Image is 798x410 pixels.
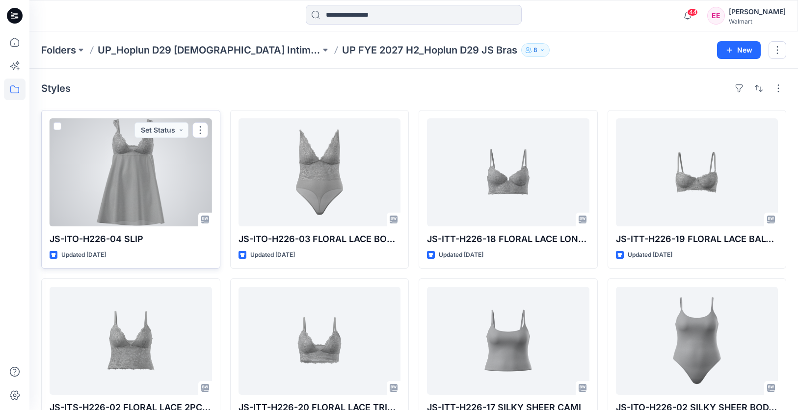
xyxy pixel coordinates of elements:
p: Updated [DATE] [250,250,295,260]
div: Walmart [729,18,786,25]
div: [PERSON_NAME] [729,6,786,18]
p: 8 [533,45,537,55]
a: UP_Hoplun D29 [DEMOGRAPHIC_DATA] Intimates [98,43,320,57]
a: JS-ITT-H226-19 FLORAL LACE BALCONETTE [616,118,778,226]
p: Updated [DATE] [439,250,483,260]
a: JS-ITT-H226-17 SILKY SHEER CAMI [427,287,589,395]
button: New [717,41,761,59]
button: 8 [521,43,550,57]
p: UP FYE 2027 H2_Hoplun D29 JS Bras [342,43,517,57]
p: JS-ITT-H226-18 FLORAL LACE LONG LINE [427,232,589,246]
p: JS-ITO-H226-03 FLORAL LACE BODYSUIT [239,232,401,246]
a: Folders [41,43,76,57]
a: JS-ITT-H226-18 FLORAL LACE LONG LINE [427,118,589,226]
a: JS-ITT-H226-20 FLORAL LACE TRIANGLE BRALETTE [239,287,401,395]
span: 44 [687,8,698,16]
a: JS-ITO-H226-04 SLIP [50,118,212,226]
h4: Styles [41,82,71,94]
a: JS-ITO-H226-03 FLORAL LACE BODYSUIT [239,118,401,226]
p: JS-ITT-H226-19 FLORAL LACE BALCONETTE [616,232,778,246]
p: Updated [DATE] [61,250,106,260]
p: JS-ITO-H226-04 SLIP [50,232,212,246]
div: EE [707,7,725,25]
a: JS-ITS-H226-02 FLORAL LACE 2PC SET - CAMI [50,287,212,395]
p: Updated [DATE] [628,250,672,260]
a: JS-ITO-H226-02 SILKY SHEER BODYSUIT [616,287,778,395]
